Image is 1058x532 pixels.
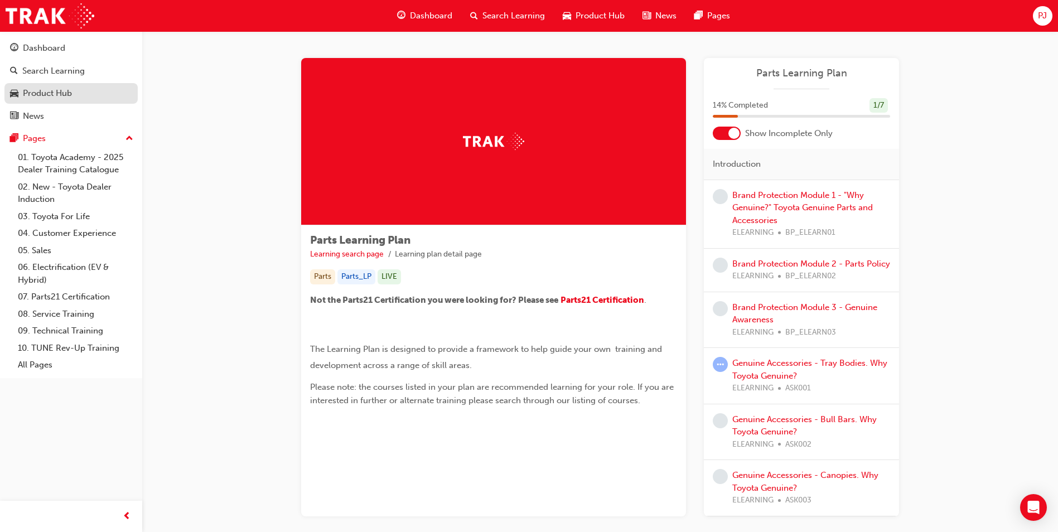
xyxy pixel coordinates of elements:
[23,42,65,55] div: Dashboard
[785,270,836,283] span: BP_ELEARN02
[470,9,478,23] span: search-icon
[310,249,384,259] a: Learning search page
[785,494,811,507] span: ASK003
[337,269,375,284] div: Parts_LP
[785,438,811,451] span: ASK002
[4,83,138,104] a: Product Hub
[10,112,18,122] span: news-icon
[23,110,44,123] div: News
[732,190,873,225] a: Brand Protection Module 1 - "Why Genuine?" Toyota Genuine Parts and Accessories
[10,43,18,54] span: guage-icon
[745,127,833,140] span: Show Incomplete Only
[1038,9,1047,22] span: PJ
[13,149,138,178] a: 01. Toyota Academy - 2025 Dealer Training Catalogue
[713,357,728,372] span: learningRecordVerb_ATTEMPT-icon
[713,158,761,171] span: Introduction
[869,98,888,113] div: 1 / 7
[125,132,133,146] span: up-icon
[563,9,571,23] span: car-icon
[4,36,138,128] button: DashboardSearch LearningProduct HubNews
[461,4,554,27] a: search-iconSearch Learning
[13,242,138,259] a: 05. Sales
[4,128,138,149] button: Pages
[732,382,774,395] span: ELEARNING
[732,302,877,325] a: Brand Protection Module 3 - Genuine Awareness
[785,226,835,239] span: BP_ELEARN01
[310,382,676,405] span: Please note: the courses listed in your plan are recommended learning for your role. If you are i...
[13,178,138,208] a: 02. New - Toyota Dealer Induction
[732,226,774,239] span: ELEARNING
[395,248,482,261] li: Learning plan detail page
[694,9,703,23] span: pages-icon
[713,413,728,428] span: learningRecordVerb_NONE-icon
[13,288,138,306] a: 07. Parts21 Certification
[713,469,728,484] span: learningRecordVerb_NONE-icon
[732,326,774,339] span: ELEARNING
[310,344,664,370] span: The Learning Plan is designed to provide a framework to help guide your own training and developm...
[23,87,72,100] div: Product Hub
[10,89,18,99] span: car-icon
[310,295,558,305] span: Not the Parts21 Certification you were looking for? Please see
[713,67,890,80] a: Parts Learning Plan
[13,306,138,323] a: 08. Service Training
[10,66,18,76] span: search-icon
[561,295,644,305] a: Parts21 Certification
[785,326,836,339] span: BP_ELEARN03
[713,258,728,273] span: learningRecordVerb_NONE-icon
[4,106,138,127] a: News
[4,61,138,81] a: Search Learning
[655,9,677,22] span: News
[576,9,625,22] span: Product Hub
[22,65,85,78] div: Search Learning
[1020,494,1047,521] div: Open Intercom Messenger
[388,4,461,27] a: guage-iconDashboard
[397,9,405,23] span: guage-icon
[685,4,739,27] a: pages-iconPages
[713,301,728,316] span: learningRecordVerb_NONE-icon
[642,9,651,23] span: news-icon
[1033,6,1052,26] button: PJ
[310,234,410,246] span: Parts Learning Plan
[732,470,878,493] a: Genuine Accessories - Canopies. Why Toyota Genuine?
[732,494,774,507] span: ELEARNING
[13,225,138,242] a: 04. Customer Experience
[732,270,774,283] span: ELEARNING
[13,356,138,374] a: All Pages
[13,340,138,357] a: 10. TUNE Rev-Up Training
[13,322,138,340] a: 09. Technical Training
[644,295,646,305] span: .
[310,269,335,284] div: Parts
[482,9,545,22] span: Search Learning
[6,3,94,28] img: Trak
[10,134,18,144] span: pages-icon
[410,9,452,22] span: Dashboard
[713,189,728,204] span: learningRecordVerb_NONE-icon
[732,358,887,381] a: Genuine Accessories - Tray Bodies. Why Toyota Genuine?
[13,208,138,225] a: 03. Toyota For Life
[13,259,138,288] a: 06. Electrification (EV & Hybrid)
[732,259,890,269] a: Brand Protection Module 2 - Parts Policy
[123,510,131,524] span: prev-icon
[23,132,46,145] div: Pages
[713,99,768,112] span: 14 % Completed
[732,414,877,437] a: Genuine Accessories - Bull Bars. Why Toyota Genuine?
[634,4,685,27] a: news-iconNews
[732,438,774,451] span: ELEARNING
[463,133,524,150] img: Trak
[707,9,730,22] span: Pages
[785,382,811,395] span: ASK001
[554,4,634,27] a: car-iconProduct Hub
[4,38,138,59] a: Dashboard
[378,269,401,284] div: LIVE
